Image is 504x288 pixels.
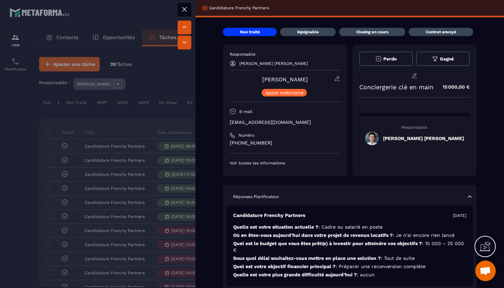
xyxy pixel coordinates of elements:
p: Quelle est votre situation actuelle ? [233,224,466,230]
p: Où en êtes-vous aujourd’hui dans votre projet de revenus locatifs ? [233,232,466,239]
span: : Préparer une reconversion complète [336,264,425,269]
p: Quel est votre objectif financier principal ? [233,263,466,270]
p: [PERSON_NAME] [PERSON_NAME] [239,61,308,66]
p: [PHONE_NUMBER] [230,140,340,146]
h5: [PERSON_NAME] [PERSON_NAME] [383,136,464,141]
p: Conciergerie clé en main [359,83,433,91]
p: Closing en cours [356,29,388,35]
p: Quelle est votre plus grande difficulté aujourd’hui ? [233,272,466,278]
p: Responsable [359,125,470,130]
span: : Cadre ou salarié en poste [319,224,383,230]
p: Numéro [239,133,254,138]
p: Responsable [230,51,340,57]
p: injoignable [297,29,319,35]
p: Non traité [240,29,260,35]
p: [EMAIL_ADDRESS][DOMAIN_NAME] [230,119,340,126]
p: E-mail [239,109,252,114]
p: Candidature Frenchy Partners [233,212,305,219]
button: Perdu [359,51,413,66]
span: : Je n’ai encore rien lancé [393,232,455,238]
p: [DATE] [453,213,466,218]
p: Contrat envoyé [426,29,456,35]
p: Quel est le budget que vous êtes prêt(e) à investir pour atteindre vos objectifs ? [233,240,466,253]
p: Sous quel délai souhaitez-vous mettre en place une solution ? [233,255,466,262]
span: : aucun [357,272,375,277]
p: Réponses Planificateur [233,194,279,199]
button: Gagné [416,51,470,66]
span: Perdu [383,56,397,61]
div: Ouvrir le chat [475,261,496,281]
p: Voir toutes les informations [230,160,340,166]
a: [PERSON_NAME] [262,76,308,83]
span: Gagné [440,56,454,61]
p: Candidature Frenchy Partners [209,5,269,11]
p: 15 000,00 € [436,80,470,94]
span: : Tout de suite [381,255,415,261]
p: Appel webinaire [265,90,303,95]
